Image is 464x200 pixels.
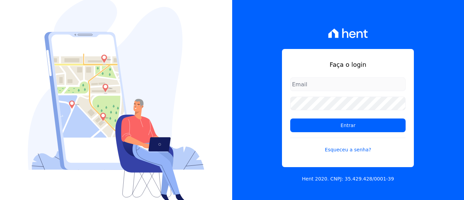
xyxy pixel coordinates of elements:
[302,175,394,183] p: Hent 2020. CNPJ: 35.429.428/0001-39
[290,77,406,91] input: Email
[290,138,406,153] a: Esqueceu a senha?
[290,60,406,69] h1: Faça o login
[290,118,406,132] input: Entrar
